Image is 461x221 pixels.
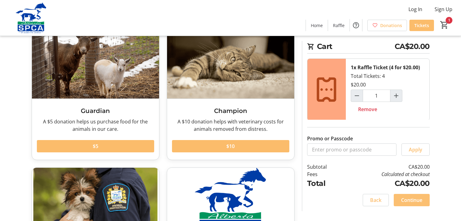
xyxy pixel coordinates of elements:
button: Back [363,194,389,206]
td: Fees [307,171,343,178]
td: CA$20.00 [342,163,429,171]
span: Tickets [414,22,429,29]
input: Enter promo or passcode [307,143,397,156]
div: Total Tickets: 4 [346,59,429,120]
button: Cart [439,19,450,30]
button: Decrement by one [351,90,363,102]
div: A $10 donation helps with veterinary costs for animals removed from distress. [172,118,289,133]
img: Champion [167,27,294,98]
div: 1x Raffle Ticket (4 for $20.00) [351,64,420,71]
label: Promo or Passcode [307,135,353,142]
span: Home [311,22,323,29]
div: $20.00 [351,81,366,88]
button: Increment by one [390,90,402,102]
span: Continue [401,196,422,204]
button: Apply [401,143,430,156]
h3: Champion [172,106,289,115]
h3: Guardian [37,106,154,115]
span: Log In [408,6,422,13]
a: Raffle [328,20,350,31]
button: Continue [394,194,430,206]
span: Back [370,196,381,204]
a: Donations [367,20,407,31]
span: $10 [226,143,235,150]
img: Alberta SPCA's Logo [4,2,58,33]
button: $10 [172,140,289,152]
button: Help [350,19,362,31]
td: CA$20.00 [342,178,429,189]
h2: Cart [307,41,430,54]
button: Remove [351,103,385,115]
td: Total [307,178,343,189]
span: Remove [358,106,377,113]
td: Calculated at checkout [342,171,429,178]
div: A $5 donation helps us purchase food for the animals in our care. [37,118,154,133]
button: Sign Up [430,4,457,14]
input: Raffle Ticket (4 for $20.00) Quantity [363,90,390,102]
button: $5 [37,140,154,152]
td: Subtotal [307,163,343,171]
span: Donations [380,22,402,29]
a: Home [306,20,328,31]
span: $5 [93,143,98,150]
span: Apply [409,146,422,153]
img: Guardian [32,27,159,98]
span: CA$20.00 [395,41,430,52]
span: Raffle [333,22,345,29]
button: Log In [404,4,427,14]
span: Sign Up [435,6,452,13]
a: Tickets [409,20,434,31]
